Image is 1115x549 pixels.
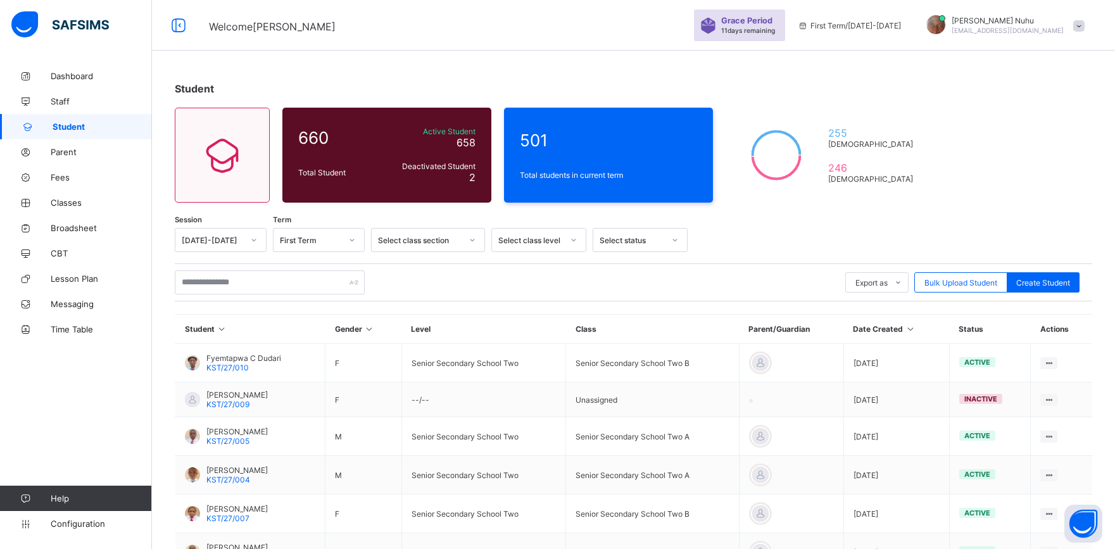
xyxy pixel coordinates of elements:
span: [DEMOGRAPHIC_DATA] [828,139,919,149]
span: KST/27/010 [206,363,249,372]
span: [PERSON_NAME] Nuhu [952,16,1064,25]
span: Parent [51,147,152,157]
span: KST/27/004 [206,475,250,484]
span: 255 [828,127,919,139]
span: Total students in current term [520,170,697,180]
span: Messaging [51,299,152,309]
span: active [964,470,990,479]
td: F [325,382,401,417]
th: Status [949,315,1030,344]
span: Deactivated Student [386,161,476,171]
span: [PERSON_NAME] [206,465,268,475]
td: --/-- [401,382,565,417]
img: sticker-purple.71386a28dfed39d6af7621340158ba97.svg [700,18,716,34]
span: active [964,358,990,367]
span: Time Table [51,324,152,334]
th: Level [401,315,565,344]
td: [DATE] [843,417,949,456]
span: session/term information [798,21,901,30]
span: [PERSON_NAME] [206,504,268,514]
th: Actions [1031,315,1092,344]
span: Active Student [386,127,476,136]
div: Select status [600,236,664,245]
td: Senior Secondary School Two B [566,495,740,533]
span: Fees [51,172,152,182]
span: KST/27/005 [206,436,249,446]
td: Senior Secondary School Two A [566,456,740,495]
div: Select class section [378,236,462,245]
div: Select class level [498,236,563,245]
td: Senior Secondary School Two [401,456,565,495]
i: Sort in Ascending Order [905,324,916,334]
span: Student [53,122,152,132]
span: [EMAIL_ADDRESS][DOMAIN_NAME] [952,27,1064,34]
span: Help [51,493,151,503]
i: Sort in Ascending Order [364,324,375,334]
div: Total Student [295,165,382,180]
span: Staff [51,96,152,106]
td: Senior Secondary School Two B [566,344,740,382]
span: Fyemtapwa C Dudari [206,353,281,363]
span: Broadsheet [51,223,152,233]
th: Class [566,315,740,344]
span: Student [175,82,214,95]
span: KST/27/009 [206,400,249,409]
span: Create Student [1016,278,1070,287]
span: active [964,431,990,440]
span: Bulk Upload Student [924,278,997,287]
span: [DEMOGRAPHIC_DATA] [828,174,919,184]
td: Senior Secondary School Two A [566,417,740,456]
span: [PERSON_NAME] [206,390,268,400]
th: Student [175,315,325,344]
span: Grace Period [721,16,772,25]
th: Gender [325,315,401,344]
td: [DATE] [843,495,949,533]
span: 501 [520,130,697,150]
div: First Term [280,236,341,245]
span: Classes [51,198,152,208]
div: [DATE]-[DATE] [182,236,243,245]
span: Export as [855,278,888,287]
span: 11 days remaining [721,27,775,34]
td: [DATE] [843,382,949,417]
td: F [325,495,401,533]
td: Senior Secondary School Two [401,495,565,533]
span: 2 [469,171,476,184]
td: Senior Secondary School Two [401,344,565,382]
span: Session [175,215,202,224]
span: Welcome [PERSON_NAME] [209,20,336,33]
span: KST/27/007 [206,514,249,523]
td: Unassigned [566,382,740,417]
span: [PERSON_NAME] [206,427,268,436]
span: 246 [828,161,919,174]
i: Sort in Ascending Order [217,324,227,334]
div: BenedictNuhu [914,15,1091,36]
td: Senior Secondary School Two [401,417,565,456]
td: [DATE] [843,456,949,495]
span: Dashboard [51,71,152,81]
span: 660 [298,128,379,148]
img: safsims [11,11,109,38]
span: Term [273,215,291,224]
th: Date Created [843,315,949,344]
span: Configuration [51,519,151,529]
td: M [325,417,401,456]
button: Open asap [1064,505,1102,543]
span: active [964,508,990,517]
th: Parent/Guardian [739,315,843,344]
span: CBT [51,248,152,258]
span: inactive [964,394,997,403]
td: F [325,344,401,382]
td: M [325,456,401,495]
td: [DATE] [843,344,949,382]
span: Lesson Plan [51,274,152,284]
span: 658 [457,136,476,149]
